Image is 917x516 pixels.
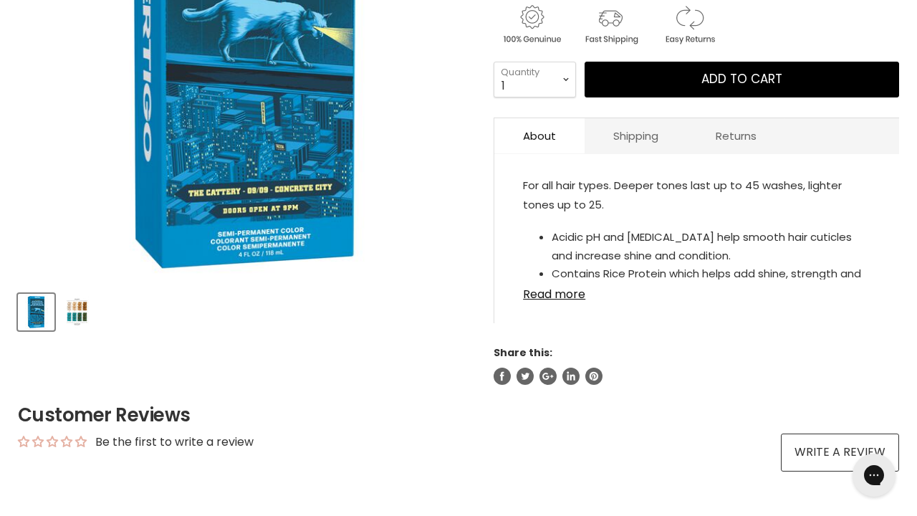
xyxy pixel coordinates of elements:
[60,295,94,329] img: Danger Jones Semi-Permanent Color - Vertigo Neon Blue
[59,294,95,330] button: Danger Jones Semi-Permanent Color - Vertigo Neon Blue
[552,266,861,300] span: Contains Rice Protein which helps add shine, strength and condition to hair.
[494,62,576,97] select: Quantity
[552,229,852,263] span: Acidic pH and [MEDICAL_DATA] help smooth hair cuticles and increase shine and condition.
[18,434,87,450] div: Average rating is 0.00 stars
[523,178,842,212] span: For all hair types. Deeper tones last up to 45 washes, lighter tones up to 25.
[651,3,727,47] img: returns.gif
[494,3,570,47] img: genuine.gif
[781,434,899,471] a: Write a review
[18,294,54,330] button: Danger Jones Semi-Permanent Color - Vertigo Neon Blue
[16,290,474,330] div: Product thumbnails
[585,118,687,153] a: Shipping
[18,402,899,428] h2: Customer Reviews
[494,118,585,153] a: About
[845,449,903,502] iframe: Gorgias live chat messenger
[494,345,552,360] span: Share this:
[19,295,53,329] img: Danger Jones Semi-Permanent Color - Vertigo Neon Blue
[572,3,648,47] img: shipping.gif
[494,346,899,385] aside: Share this:
[523,279,870,301] a: Read more
[701,70,782,87] span: Add to cart
[585,62,899,97] button: Add to cart
[687,118,785,153] a: Returns
[95,434,254,450] div: Be the first to write a review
